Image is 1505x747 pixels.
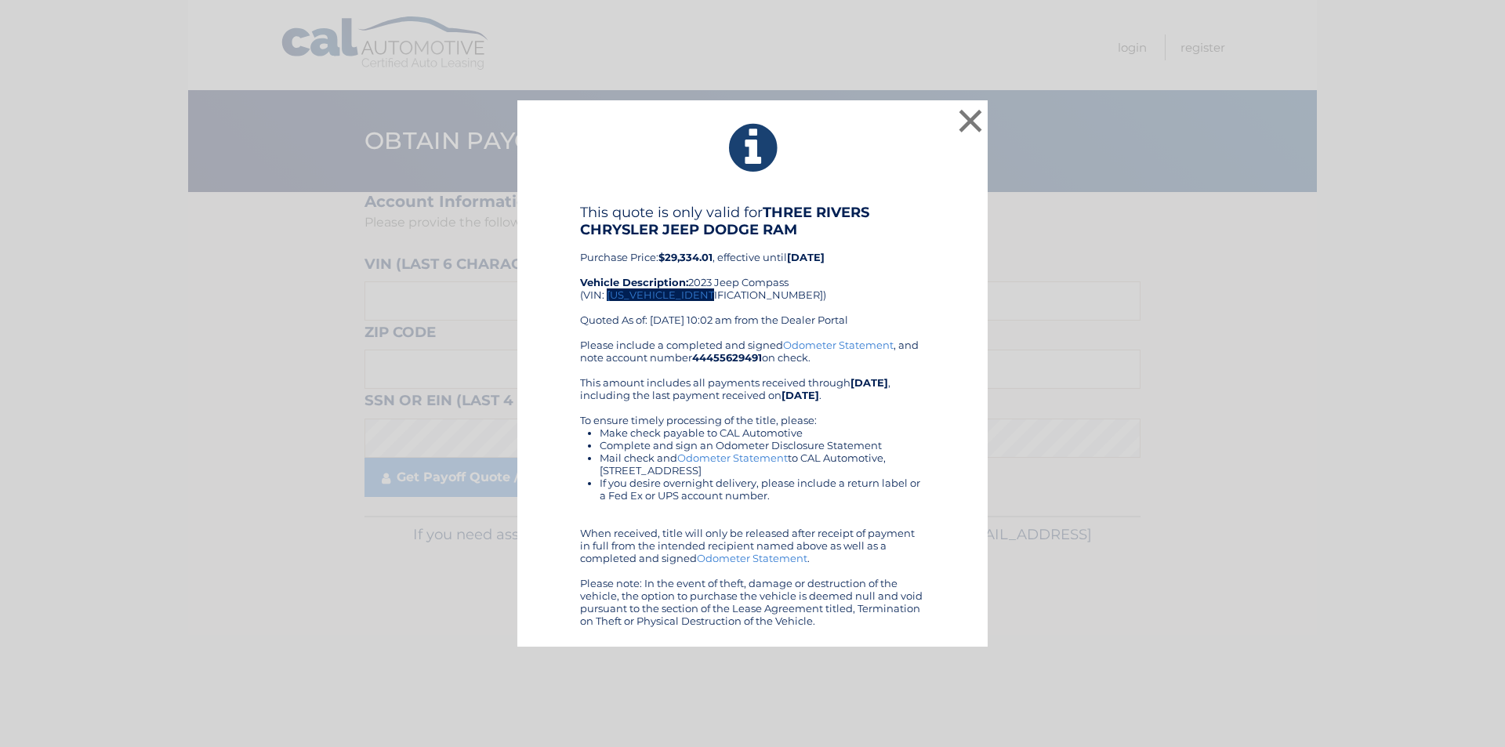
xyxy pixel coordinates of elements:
a: Odometer Statement [697,552,807,564]
li: If you desire overnight delivery, please include a return label or a Fed Ex or UPS account number. [600,477,925,502]
button: × [955,105,986,136]
a: Odometer Statement [677,451,788,464]
div: Purchase Price: , effective until 2023 Jeep Compass (VIN: [US_VEHICLE_IDENTIFICATION_NUMBER]) Quo... [580,204,925,339]
li: Complete and sign an Odometer Disclosure Statement [600,439,925,451]
b: [DATE] [782,389,819,401]
a: Odometer Statement [783,339,894,351]
b: [DATE] [787,251,825,263]
b: $29,334.01 [658,251,713,263]
li: Make check payable to CAL Automotive [600,426,925,439]
strong: Vehicle Description: [580,276,688,288]
div: Please include a completed and signed , and note account number on check. This amount includes al... [580,339,925,627]
li: Mail check and to CAL Automotive, [STREET_ADDRESS] [600,451,925,477]
b: THREE RIVERS CHRYSLER JEEP DODGE RAM [580,204,869,238]
h4: This quote is only valid for [580,204,925,238]
b: 44455629491 [692,351,762,364]
b: [DATE] [850,376,888,389]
